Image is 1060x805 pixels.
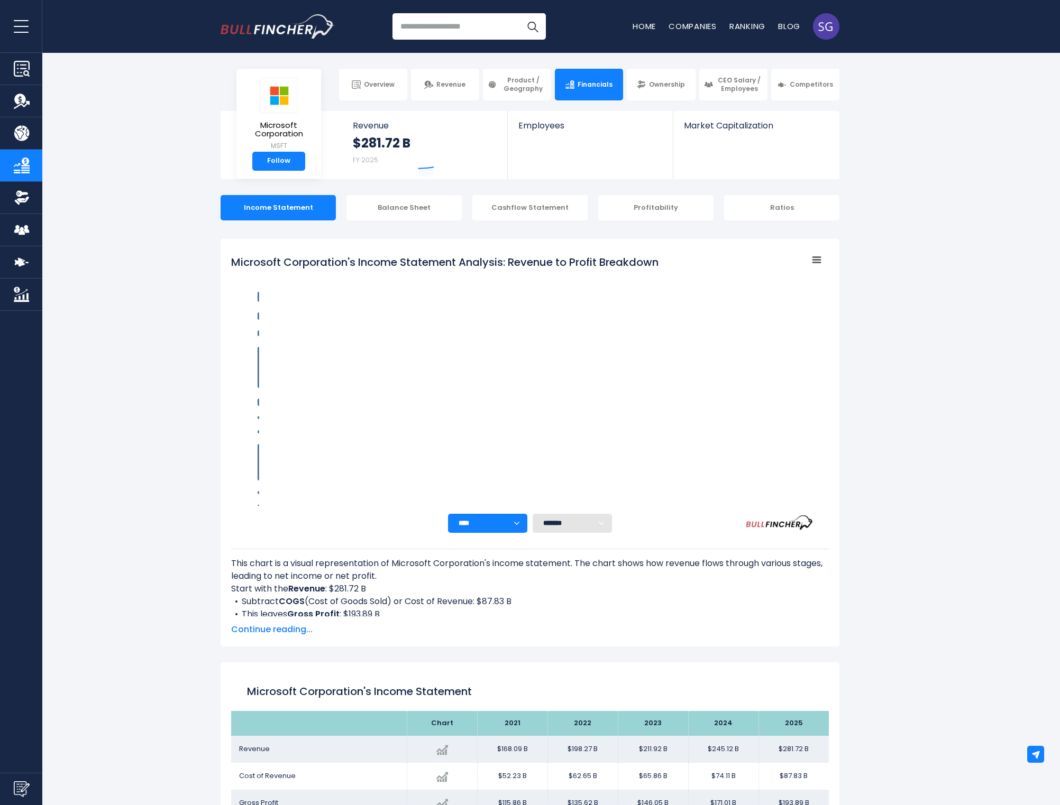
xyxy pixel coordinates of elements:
a: Market Capitalization [673,111,838,149]
td: $65.86 B [618,763,688,790]
td: $168.09 B [477,736,547,763]
th: Chart [407,711,477,736]
a: Revenue $281.72 B FY 2025 [342,111,508,179]
div: This chart is a visual representation of Microsoft Corporation's income statement. The chart show... [231,557,829,616]
b: Gross Profit [287,608,340,620]
td: $245.12 B [688,736,759,763]
a: Follow [252,152,305,171]
svg: Microsoft Corporation's Income Statement Analysis: Revenue to Profit Breakdown [231,249,829,514]
td: $87.83 B [759,763,829,790]
th: 2022 [547,711,618,736]
a: Ownership [627,69,695,100]
strong: $281.72 B [353,135,410,151]
h1: Microsoft Corporation's Income Statement [247,683,813,699]
b: COGS [279,595,305,607]
img: Bullfincher logo [221,14,335,39]
th: 2023 [618,711,688,736]
span: Revenue [436,80,465,89]
a: Product / Geography [483,69,551,100]
span: Microsoft Corporation [245,121,313,138]
div: Balance Sheet [346,195,462,220]
a: Companies [669,21,717,32]
span: Cost of Revenue [239,771,296,781]
span: Revenue [239,744,270,754]
span: Ownership [649,80,685,89]
div: Cashflow Statement [472,195,588,220]
span: CEO Salary / Employees [716,76,763,92]
a: Financials [555,69,623,100]
small: MSFT [245,141,313,151]
td: $198.27 B [547,736,618,763]
td: $281.72 B [759,736,829,763]
a: Go to homepage [221,14,334,39]
th: 2021 [477,711,547,736]
button: Search [519,13,546,40]
tspan: Microsoft Corporation's Income Statement Analysis: Revenue to Profit Breakdown [231,255,659,270]
b: Revenue [288,582,325,595]
span: Overview [364,80,395,89]
span: Revenue [353,121,497,131]
td: $52.23 B [477,763,547,790]
span: Continue reading... [231,623,829,636]
span: Employees [518,121,662,131]
td: $62.65 B [547,763,618,790]
a: CEO Salary / Employees [699,69,767,100]
img: Ownership [14,190,30,206]
div: Profitability [598,195,714,220]
a: Blog [778,21,800,32]
span: Product / Geography [500,76,546,92]
td: $74.11 B [688,763,759,790]
li: This leaves : $193.89 B [231,608,829,621]
div: Income Statement [221,195,336,220]
th: 2024 [688,711,759,736]
a: Ranking [729,21,765,32]
a: Employees [508,111,672,149]
a: Competitors [771,69,839,100]
th: 2025 [759,711,829,736]
span: Market Capitalization [684,121,828,131]
div: Ratios [724,195,839,220]
small: FY 2025 [353,155,378,164]
td: $211.92 B [618,736,688,763]
span: Financials [578,80,613,89]
span: Competitors [790,80,833,89]
a: Overview [339,69,407,100]
a: Microsoft Corporation MSFT [244,77,313,152]
a: Home [633,21,656,32]
li: Subtract (Cost of Goods Sold) or Cost of Revenue: $87.83 B [231,595,829,608]
a: Revenue [411,69,479,100]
